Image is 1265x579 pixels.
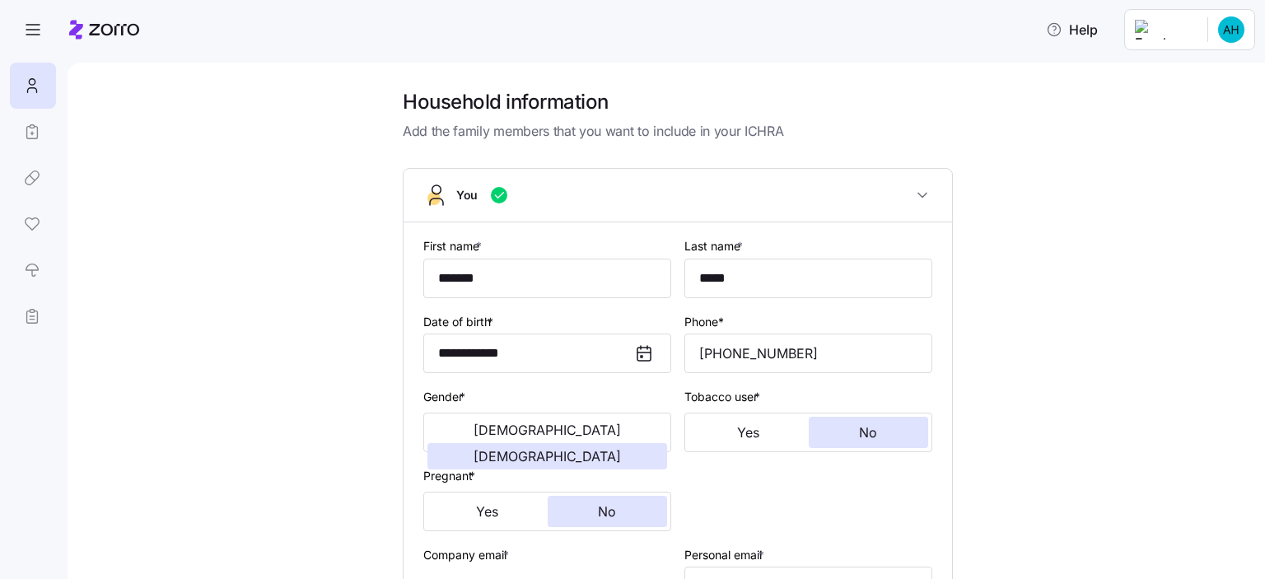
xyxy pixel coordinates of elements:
[474,423,621,437] span: [DEMOGRAPHIC_DATA]
[1046,20,1098,40] span: Help
[684,388,763,406] label: Tobacco user
[314,437,338,469] span: 😃
[474,450,621,463] span: [DEMOGRAPHIC_DATA]
[403,121,953,142] span: Add the family members that you want to include in your ICHRA
[684,313,724,331] label: Phone*
[219,437,262,469] span: disappointed reaction
[423,313,497,331] label: Date of birth
[271,437,295,469] span: 😐
[1033,13,1111,46] button: Help
[423,467,478,485] label: Pregnant
[598,505,616,518] span: No
[859,426,877,439] span: No
[684,237,746,255] label: Last name
[423,388,469,406] label: Gender
[305,437,348,469] span: smiley reaction
[526,7,556,36] div: Close
[262,437,305,469] span: neutral face reaction
[1135,20,1194,40] img: Employer logo
[217,490,349,503] a: Open in help center
[11,7,42,38] button: go back
[456,187,478,203] span: You
[737,426,759,439] span: Yes
[423,237,485,255] label: First name
[404,169,952,222] button: You
[684,334,932,373] input: Phone
[20,420,547,438] div: Did this answer your question?
[228,437,252,469] span: 😞
[423,546,512,564] label: Company email
[684,546,768,564] label: Personal email
[495,7,526,38] button: Collapse window
[403,89,953,114] h1: Household information
[476,505,498,518] span: Yes
[1218,16,1244,43] img: 45f201e2ad2b642423d20c70983d1a26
